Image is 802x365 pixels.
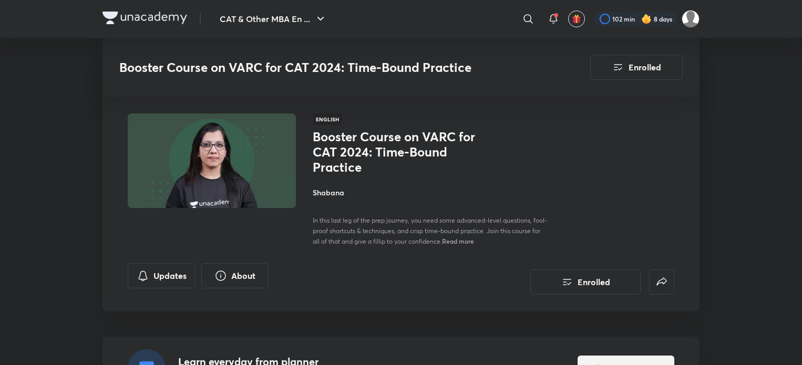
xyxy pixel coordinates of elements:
h3: Booster Course on VARC for CAT 2024: Time-Bound Practice [119,60,531,75]
img: Thumbnail [126,112,297,209]
span: In this last leg of the prep journey, you need some advanced-level questions, fool-proof shortcut... [313,216,547,245]
button: avatar [568,11,585,27]
span: Read more [442,237,474,245]
span: English [313,113,342,125]
button: Updates [128,263,195,288]
h4: Shabana [313,187,548,198]
img: Company Logo [102,12,187,24]
button: CAT & Other MBA En ... [213,8,333,29]
img: streak [641,14,652,24]
button: Enrolled [530,269,641,295]
img: avatar [572,14,581,24]
a: Company Logo [102,12,187,27]
img: Aparna Dubey [682,10,700,28]
button: Enrolled [590,55,683,80]
button: About [201,263,269,288]
h1: Booster Course on VARC for CAT 2024: Time-Bound Practice [313,129,485,174]
button: false [649,269,674,295]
